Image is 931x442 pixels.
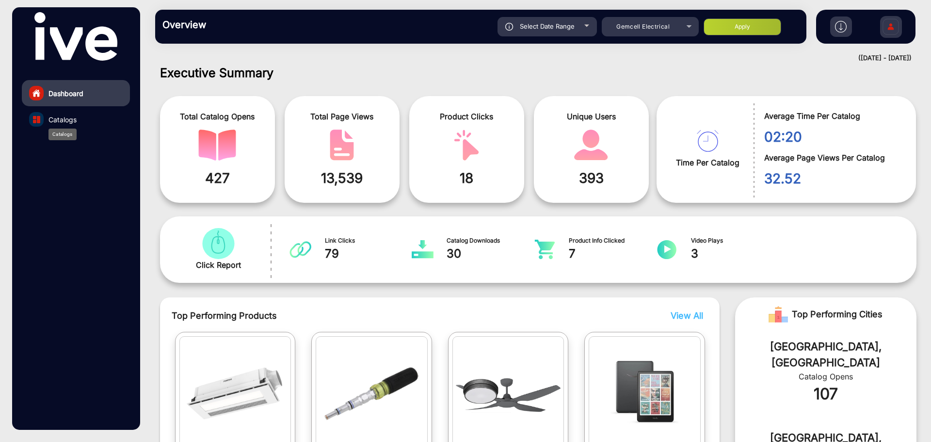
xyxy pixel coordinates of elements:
div: 107 [750,382,902,406]
span: Link Clicks [325,236,413,245]
span: 30 [447,245,534,262]
img: catalog [572,130,610,161]
span: 7 [569,245,657,262]
img: h2download.svg [835,21,847,33]
span: Dashboard [48,88,83,98]
span: Top Performing Cities [792,305,883,324]
span: Video Plays [691,236,779,245]
img: catalog [697,130,719,152]
div: Catalogs [48,129,77,140]
span: Catalog Downloads [447,236,534,245]
img: Rank image [769,305,788,324]
span: Total Catalog Opens [167,111,268,122]
span: Average Time Per Catalog [764,110,901,122]
button: Apply [704,18,781,35]
h3: Overview [162,19,298,31]
h1: Executive Summary [160,65,916,80]
img: catalog [199,228,237,259]
span: 32.52 [764,168,901,189]
button: View All [668,309,701,322]
img: catalog [412,240,433,259]
span: 3 [691,245,779,262]
a: Dashboard [22,80,130,106]
span: 393 [541,168,642,188]
span: Gemcell Electrical [616,23,670,30]
img: catalog [198,130,236,161]
span: Catalogs [48,115,77,125]
span: View All [671,311,703,321]
div: ([DATE] - [DATE]) [145,53,912,63]
span: Click Report [196,259,241,271]
img: catalog [534,240,556,259]
img: catalog [323,130,361,161]
div: [GEOGRAPHIC_DATA], [GEOGRAPHIC_DATA] [750,339,902,371]
span: Product Info Clicked [569,236,657,245]
span: Unique Users [541,111,642,122]
img: catalog [33,116,40,123]
img: catalog [656,240,678,259]
img: icon [505,23,514,31]
span: Top Performing Products [172,309,580,322]
span: Product Clicks [417,111,517,122]
a: Catalogs [22,106,130,132]
img: vmg-logo [34,12,117,61]
span: 02:20 [764,127,901,147]
span: Total Page Views [292,111,392,122]
span: 79 [325,245,413,262]
span: 13,539 [292,168,392,188]
img: catalog [289,240,311,259]
img: Sign%20Up.svg [881,11,901,45]
img: catalog [448,130,485,161]
span: Select Date Range [520,22,575,30]
span: Average Page Views Per Catalog [764,152,901,164]
div: Catalog Opens [750,371,902,382]
span: 427 [167,168,268,188]
span: 18 [417,168,517,188]
img: home [32,89,41,98]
